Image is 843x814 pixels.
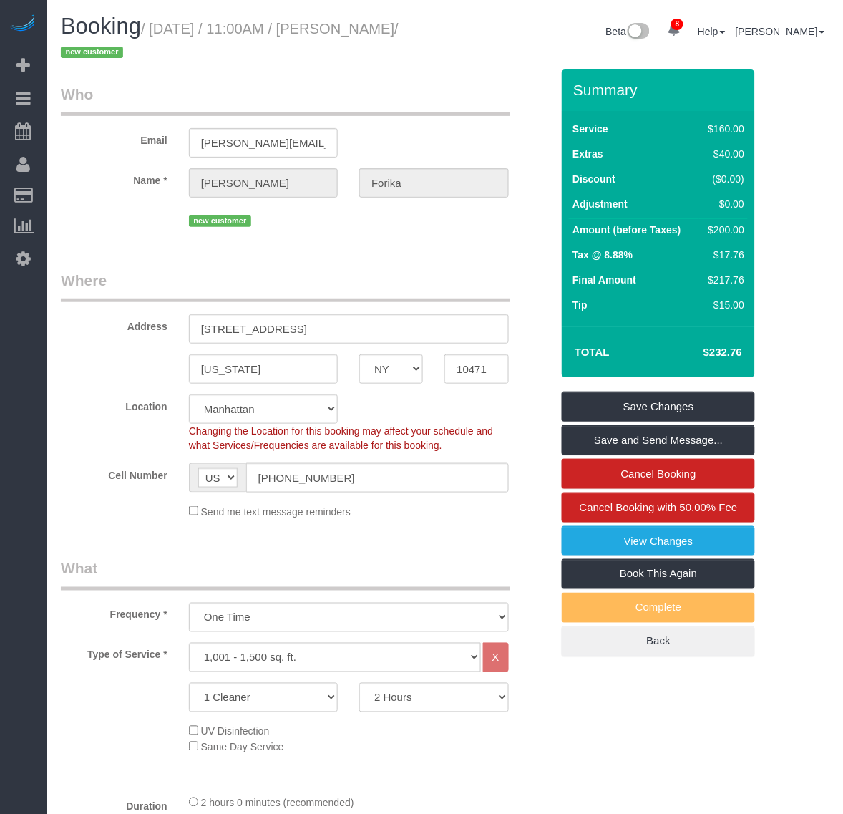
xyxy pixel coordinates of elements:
a: Save Changes [562,392,755,422]
input: Cell Number [246,463,509,493]
a: 8 [660,14,688,46]
a: Back [562,626,755,656]
div: $40.00 [703,147,744,161]
span: Cancel Booking with 50.00% Fee [580,501,738,513]
div: $217.76 [703,273,744,287]
legend: Where [61,270,510,302]
div: $160.00 [703,122,744,136]
a: View Changes [562,526,755,556]
a: Beta [606,26,650,37]
label: Service [572,122,608,136]
input: Last Name [359,168,508,198]
span: 8 [671,19,683,30]
div: $200.00 [703,223,744,237]
h3: Summary [573,82,748,98]
strong: Total [575,346,610,358]
label: Discount [572,172,615,186]
div: $0.00 [703,197,744,211]
small: / [DATE] / 11:00AM / [PERSON_NAME] [61,21,399,61]
label: Frequency * [50,603,178,622]
span: Send me text message reminders [201,506,351,518]
label: Cell Number [50,463,178,483]
label: Adjustment [572,197,628,211]
label: Duration [50,795,178,814]
span: UV Disinfection [201,726,270,737]
label: Tax @ 8.88% [572,248,633,262]
label: Final Amount [572,273,636,287]
label: Extras [572,147,603,161]
label: Name * [50,168,178,188]
h4: $232.76 [661,347,742,359]
label: Type of Service * [50,643,178,662]
a: Save and Send Message... [562,425,755,455]
span: Same Day Service [201,742,284,753]
a: Help [698,26,726,37]
span: new customer [189,215,251,227]
div: $17.76 [703,248,744,262]
label: Location [50,394,178,414]
input: Zip Code [444,354,508,384]
input: City [189,354,338,384]
a: Cancel Booking [562,459,755,489]
div: $15.00 [703,298,744,312]
div: ($0.00) [703,172,744,186]
legend: What [61,558,510,591]
span: Changing the Location for this booking may affect your schedule and what Services/Frequencies are... [189,425,493,451]
span: Booking [61,14,141,39]
label: Address [50,314,178,334]
a: Book This Again [562,559,755,589]
label: Amount (before Taxes) [572,223,681,237]
img: New interface [626,23,650,42]
span: new customer [61,47,123,58]
img: Automaid Logo [9,14,37,34]
input: First Name [189,168,338,198]
label: Email [50,128,178,147]
a: Cancel Booking with 50.00% Fee [562,493,755,523]
label: Tip [572,298,588,312]
a: [PERSON_NAME] [736,26,825,37]
span: 2 hours 0 minutes (recommended) [201,798,354,809]
legend: Who [61,84,510,116]
input: Email [189,128,338,158]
